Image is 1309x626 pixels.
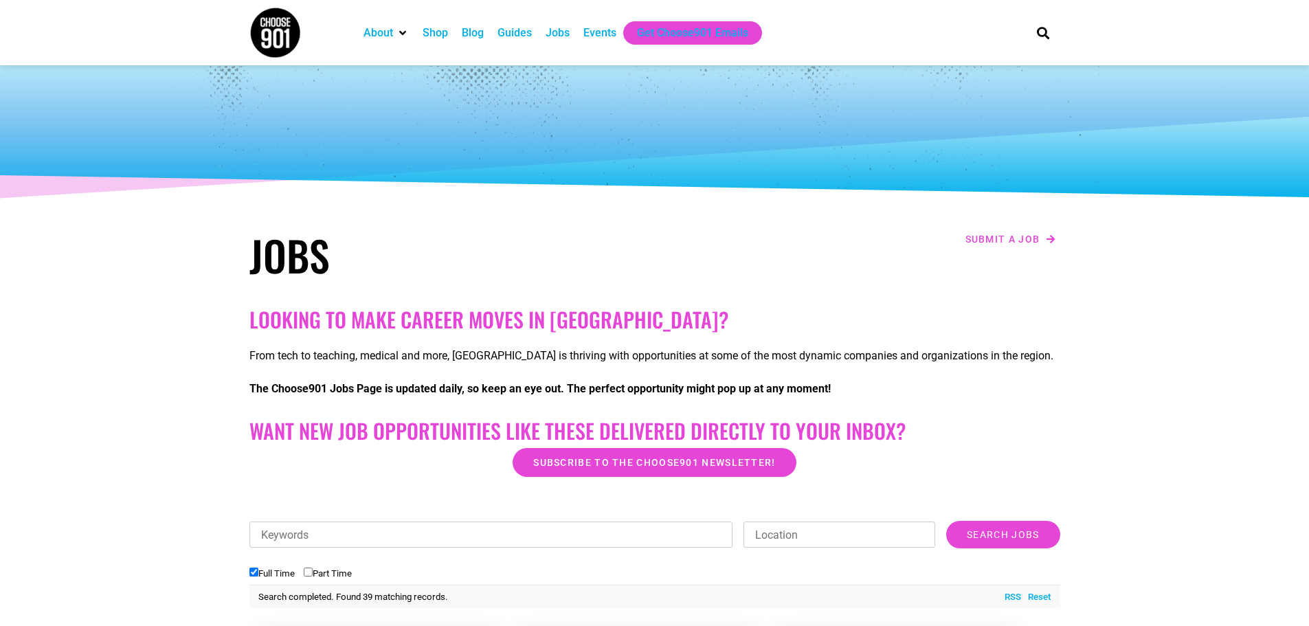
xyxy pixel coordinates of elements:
input: Search Jobs [946,521,1060,548]
div: About [357,21,416,45]
span: Search completed. Found 39 matching records. [258,592,448,602]
div: Search [1031,21,1054,44]
input: Part Time [304,568,313,577]
a: RSS [998,590,1021,604]
a: Events [583,25,616,41]
a: Shop [423,25,448,41]
label: Full Time [249,568,295,579]
a: Reset [1021,590,1051,604]
a: Jobs [546,25,570,41]
input: Location [743,522,935,548]
a: Subscribe to the Choose901 newsletter! [513,448,796,477]
a: About [363,25,393,41]
a: Blog [462,25,484,41]
span: Submit a job [965,234,1040,244]
a: Guides [497,25,532,41]
h2: Want New Job Opportunities like these Delivered Directly to your Inbox? [249,418,1060,443]
p: From tech to teaching, medical and more, [GEOGRAPHIC_DATA] is thriving with opportunities at some... [249,348,1060,364]
input: Keywords [249,522,733,548]
a: Submit a job [961,230,1060,248]
strong: The Choose901 Jobs Page is updated daily, so keep an eye out. The perfect opportunity might pop u... [249,382,831,395]
input: Full Time [249,568,258,577]
span: Subscribe to the Choose901 newsletter! [533,458,775,467]
h2: Looking to make career moves in [GEOGRAPHIC_DATA]? [249,307,1060,332]
h1: Jobs [249,230,648,280]
nav: Main nav [357,21,1014,45]
label: Part Time [304,568,352,579]
a: Get Choose901 Emails [637,25,748,41]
